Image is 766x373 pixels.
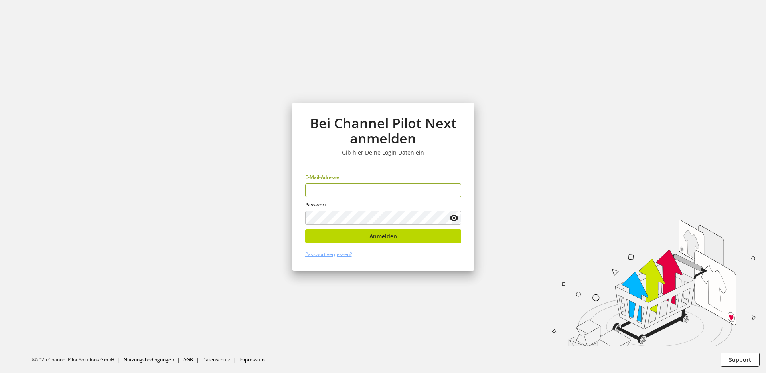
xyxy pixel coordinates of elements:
a: Datenschutz [202,356,230,363]
span: Anmelden [369,232,397,240]
a: Impressum [239,356,265,363]
span: E-Mail-Adresse [305,174,339,181]
button: Anmelden [305,229,461,243]
span: Passwort [305,201,326,208]
button: Support [721,353,760,367]
h1: Bei Channel Pilot Next anmelden [305,115,461,146]
span: Support [729,355,751,364]
li: ©2025 Channel Pilot Solutions GmbH [32,356,124,363]
a: Passwort vergessen? [305,251,352,258]
h3: Gib hier Deine Login Daten ein [305,149,461,156]
a: AGB [183,356,193,363]
a: Nutzungsbedingungen [124,356,174,363]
